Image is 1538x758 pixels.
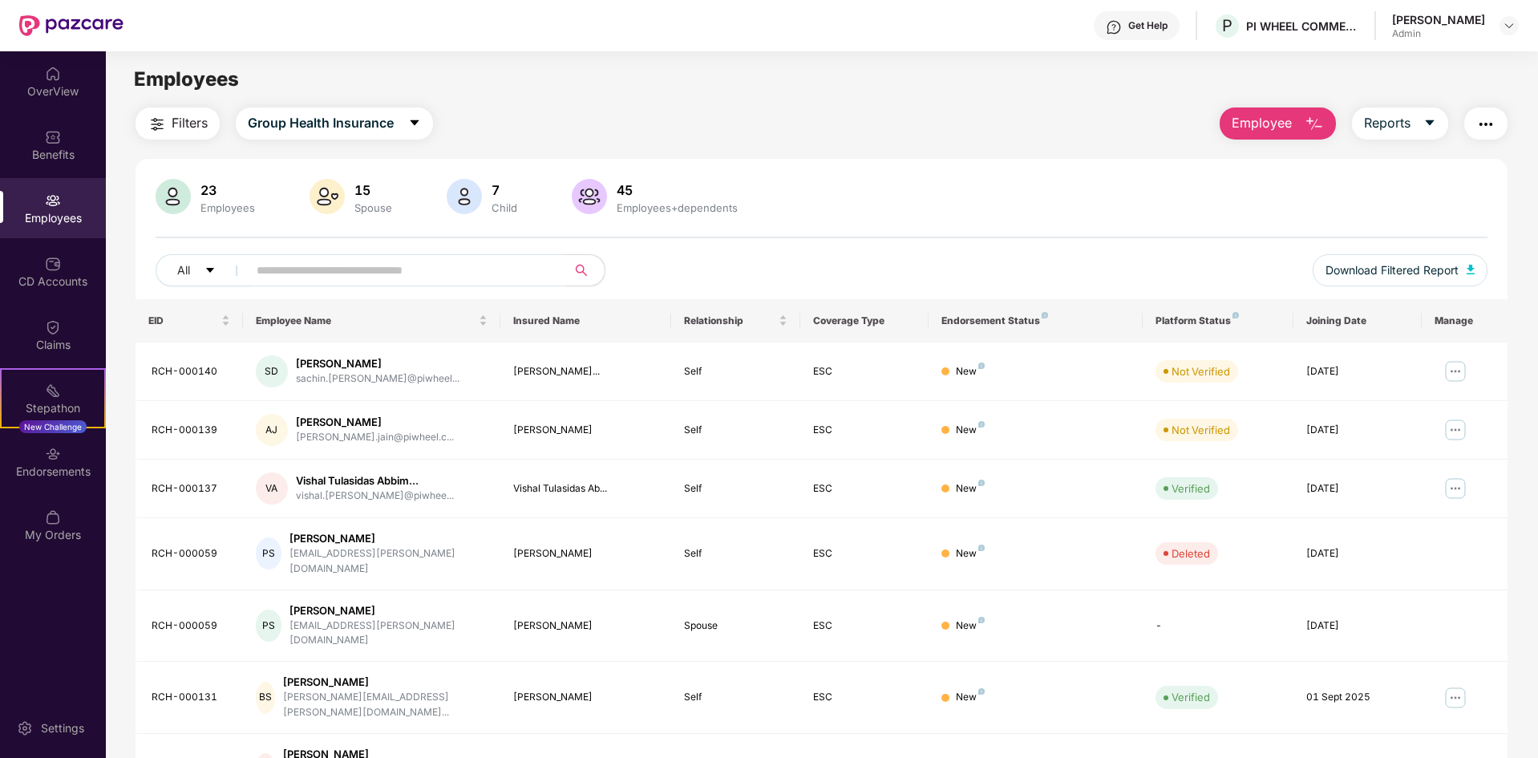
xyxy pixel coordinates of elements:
th: Relationship [671,299,799,343]
div: [PERSON_NAME] [513,618,659,634]
button: Allcaret-down [156,254,253,286]
div: Spouse [351,201,395,214]
div: New Challenge [19,420,87,433]
button: Download Filtered Report [1313,254,1487,286]
img: svg+xml;base64,PHN2ZyBpZD0iU2V0dGluZy0yMHgyMCIgeG1sbnM9Imh0dHA6Ly93d3cudzMub3JnLzIwMDAvc3ZnIiB3aW... [17,720,33,736]
span: Employee [1232,113,1292,133]
img: svg+xml;base64,PHN2ZyB4bWxucz0iaHR0cDovL3d3dy53My5vcmcvMjAwMC9zdmciIHhtbG5zOnhsaW5rPSJodHRwOi8vd3... [310,179,345,214]
img: svg+xml;base64,PHN2ZyB4bWxucz0iaHR0cDovL3d3dy53My5vcmcvMjAwMC9zdmciIHhtbG5zOnhsaW5rPSJodHRwOi8vd3... [572,179,607,214]
span: Reports [1364,113,1411,133]
th: Joining Date [1293,299,1422,343]
div: New [956,546,985,561]
div: ESC [813,423,916,438]
div: PS [256,610,281,642]
span: All [177,261,190,279]
div: RCH-000059 [152,546,230,561]
div: [EMAIL_ADDRESS][PERSON_NAME][DOMAIN_NAME] [289,618,488,649]
div: PI WHEEL COMMERCE PRIVATE LIMITED [1246,18,1358,34]
div: 7 [488,182,520,198]
span: caret-down [204,265,216,278]
div: 15 [351,182,395,198]
div: RCH-000139 [152,423,230,438]
div: Verified [1172,689,1210,705]
div: [DATE] [1306,423,1409,438]
img: svg+xml;base64,PHN2ZyBpZD0iTXlfT3JkZXJzIiBkYXRhLW5hbWU9Ik15IE9yZGVycyIgeG1sbnM9Imh0dHA6Ly93d3cudz... [45,509,61,525]
div: Deleted [1172,545,1210,561]
div: vishal.[PERSON_NAME]@piwhee... [296,488,454,504]
th: Employee Name [243,299,500,343]
div: Not Verified [1172,363,1230,379]
div: [PERSON_NAME] [296,356,459,371]
img: manageButton [1443,417,1468,443]
img: svg+xml;base64,PHN2ZyB4bWxucz0iaHR0cDovL3d3dy53My5vcmcvMjAwMC9zdmciIHhtbG5zOnhsaW5rPSJodHRwOi8vd3... [1467,265,1475,274]
div: Vishal Tulasidas Abbim... [296,473,454,488]
div: 45 [613,182,741,198]
div: Verified [1172,480,1210,497]
img: manageButton [1443,685,1468,711]
div: [PERSON_NAME] [513,690,659,705]
div: RCH-000131 [152,690,230,705]
img: svg+xml;base64,PHN2ZyB4bWxucz0iaHR0cDovL3d3dy53My5vcmcvMjAwMC9zdmciIHdpZHRoPSI4IiBoZWlnaHQ9IjgiIH... [1042,312,1048,318]
th: Coverage Type [800,299,929,343]
img: svg+xml;base64,PHN2ZyB4bWxucz0iaHR0cDovL3d3dy53My5vcmcvMjAwMC9zdmciIHdpZHRoPSI4IiBoZWlnaHQ9IjgiIH... [978,545,985,551]
div: Endorsement Status [941,314,1130,327]
div: Vishal Tulasidas Ab... [513,481,659,497]
div: Admin [1392,27,1485,40]
img: svg+xml;base64,PHN2ZyBpZD0iSGVscC0zMngzMiIgeG1sbnM9Imh0dHA6Ly93d3cudzMub3JnLzIwMDAvc3ZnIiB3aWR0aD... [1106,19,1122,35]
div: ESC [813,690,916,705]
div: RCH-000140 [152,364,230,379]
span: EID [148,314,218,327]
img: svg+xml;base64,PHN2ZyBpZD0iSG9tZSIgeG1sbnM9Imh0dHA6Ly93d3cudzMub3JnLzIwMDAvc3ZnIiB3aWR0aD0iMjAiIG... [45,66,61,82]
img: svg+xml;base64,PHN2ZyB4bWxucz0iaHR0cDovL3d3dy53My5vcmcvMjAwMC9zdmciIHdpZHRoPSI4IiBoZWlnaHQ9IjgiIH... [978,363,985,369]
img: svg+xml;base64,PHN2ZyB4bWxucz0iaHR0cDovL3d3dy53My5vcmcvMjAwMC9zdmciIHdpZHRoPSIyNCIgaGVpZ2h0PSIyNC... [1476,115,1496,134]
div: Child [488,201,520,214]
th: Insured Name [500,299,672,343]
div: [PERSON_NAME].jain@piwheel.c... [296,430,454,445]
div: 01 Sept 2025 [1306,690,1409,705]
div: Not Verified [1172,422,1230,438]
img: svg+xml;base64,PHN2ZyB4bWxucz0iaHR0cDovL3d3dy53My5vcmcvMjAwMC9zdmciIHdpZHRoPSI4IiBoZWlnaHQ9IjgiIH... [978,688,985,695]
div: Stepathon [2,400,104,416]
img: svg+xml;base64,PHN2ZyB4bWxucz0iaHR0cDovL3d3dy53My5vcmcvMjAwMC9zdmciIHdpZHRoPSI4IiBoZWlnaHQ9IjgiIH... [978,617,985,623]
div: Self [684,690,787,705]
div: New [956,364,985,379]
img: svg+xml;base64,PHN2ZyB4bWxucz0iaHR0cDovL3d3dy53My5vcmcvMjAwMC9zdmciIHhtbG5zOnhsaW5rPSJodHRwOi8vd3... [156,179,191,214]
div: [DATE] [1306,481,1409,497]
button: search [565,254,605,286]
span: caret-down [408,116,421,131]
div: [DATE] [1306,546,1409,561]
div: 23 [197,182,258,198]
td: - [1143,590,1293,663]
span: Relationship [684,314,775,327]
div: [PERSON_NAME] [1392,12,1485,27]
div: PS [256,537,281,570]
th: Manage [1422,299,1508,343]
div: ESC [813,364,916,379]
div: [PERSON_NAME]... [513,364,659,379]
div: Platform Status [1156,314,1280,327]
img: svg+xml;base64,PHN2ZyB4bWxucz0iaHR0cDovL3d3dy53My5vcmcvMjAwMC9zdmciIHhtbG5zOnhsaW5rPSJodHRwOi8vd3... [1305,115,1324,134]
div: Get Help [1128,19,1168,32]
button: Group Health Insurancecaret-down [236,107,433,140]
button: Employee [1220,107,1336,140]
div: Self [684,423,787,438]
th: EID [136,299,243,343]
img: svg+xml;base64,PHN2ZyBpZD0iQ0RfQWNjb3VudHMiIGRhdGEtbmFtZT0iQ0QgQWNjb3VudHMiIHhtbG5zPSJodHRwOi8vd3... [45,256,61,272]
span: Employee Name [256,314,476,327]
div: [PERSON_NAME] [289,531,488,546]
div: RCH-000059 [152,618,230,634]
div: [EMAIL_ADDRESS][PERSON_NAME][DOMAIN_NAME] [289,546,488,577]
div: ESC [813,481,916,497]
img: svg+xml;base64,PHN2ZyBpZD0iRW5kb3JzZW1lbnRzIiB4bWxucz0iaHR0cDovL3d3dy53My5vcmcvMjAwMC9zdmciIHdpZH... [45,446,61,462]
div: New [956,618,985,634]
button: Filters [136,107,220,140]
img: svg+xml;base64,PHN2ZyB4bWxucz0iaHR0cDovL3d3dy53My5vcmcvMjAwMC9zdmciIHdpZHRoPSI4IiBoZWlnaHQ9IjgiIH... [1232,312,1239,318]
img: svg+xml;base64,PHN2ZyB4bWxucz0iaHR0cDovL3d3dy53My5vcmcvMjAwMC9zdmciIHdpZHRoPSI4IiBoZWlnaHQ9IjgiIH... [978,421,985,428]
img: svg+xml;base64,PHN2ZyB4bWxucz0iaHR0cDovL3d3dy53My5vcmcvMjAwMC9zdmciIHdpZHRoPSIyNCIgaGVpZ2h0PSIyNC... [148,115,167,134]
div: [PERSON_NAME] [289,603,488,618]
button: Reportscaret-down [1352,107,1448,140]
div: AJ [256,414,288,446]
span: caret-down [1423,116,1436,131]
div: New [956,481,985,497]
div: Employees [197,201,258,214]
